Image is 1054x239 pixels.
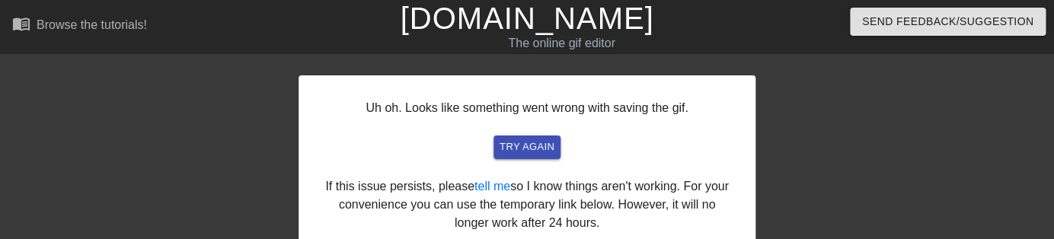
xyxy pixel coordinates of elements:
[862,12,1033,31] span: Send Feedback/Suggestion
[12,14,147,38] a: Browse the tutorials!
[474,180,510,193] a: tell me
[493,135,561,159] button: try again
[37,18,147,31] div: Browse the tutorials!
[400,2,653,35] a: [DOMAIN_NAME]
[12,14,30,33] span: menu_book
[850,8,1046,36] button: Send Feedback/Suggestion
[359,34,764,53] div: The online gif editor
[500,139,554,156] span: try again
